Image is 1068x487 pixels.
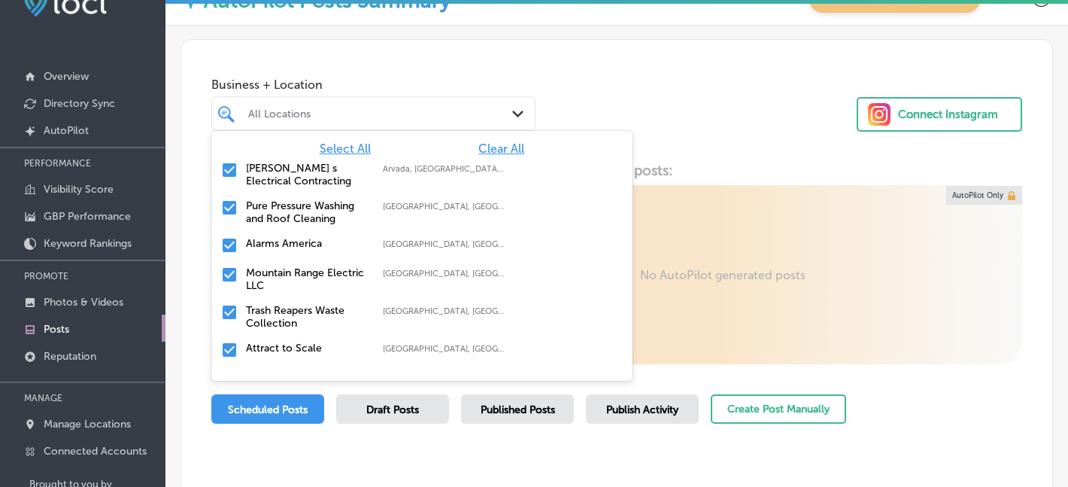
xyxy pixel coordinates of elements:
span: Business + Location [211,78,536,92]
label: Atlanta, GA, USA | Cobb County, GA, USA | Dawson, GA 39842, USA | Fayetteville, GA, USA | Clayton... [383,239,505,249]
p: Connected Accounts [44,445,147,458]
label: Leyva s Electrical Contracting [246,162,368,187]
span: Draft Posts [366,403,419,416]
p: Reputation [44,350,96,363]
label: Cobb County, GA, USA | Hall County, GA, USA | Henry County, GA, USA | Barrow County, GA, USA | Ba... [383,344,505,354]
span: Scheduled Posts [228,403,308,416]
label: Dallas, GA, USA | Acworth, GA, USA | Kennesaw, GA, USA | Hiram, GA 30141, USA | Dallas, GA 30157,... [383,306,505,316]
label: Attract to Scale [246,342,368,355]
button: Connect Instagram [857,97,1022,132]
label: Arvada, CO, USA | Denver, CO, USA | Littleton, CO, USA | Broomfield, CO, USA | Louisville, CO, US... [383,164,505,174]
label: Cobb County, GA, USA | Cherokee County, GA, USA | Paulding County, GA, USA [383,202,505,212]
span: Clear All [478,142,524,156]
label: Trash Reapers Waste Collection [246,304,368,330]
p: Overview [44,70,89,83]
p: Visibility Score [44,183,114,196]
label: Pure Pressure Washing and Roof Cleaning [246,199,368,225]
p: Photos & Videos [44,296,123,309]
p: Manage Locations [44,418,131,431]
label: Alarms America [246,237,368,250]
span: Select All [320,142,371,156]
p: GBP Performance [44,210,131,223]
p: Directory Sync [44,97,115,110]
p: AutoPilot [44,124,89,137]
label: Denver, CO, USA | Brighton, CO, USA | Thornton, CO, USA [383,269,505,279]
div: Connect Instagram [898,103,998,126]
label: Mountain Range Electric LLC [246,266,368,292]
span: Publish Activity [606,403,678,416]
button: Create Post Manually [711,394,846,424]
p: Keyword Rankings [44,237,132,250]
span: Published Posts [481,403,555,416]
p: Posts [44,323,69,336]
div: All Locations [248,107,514,120]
